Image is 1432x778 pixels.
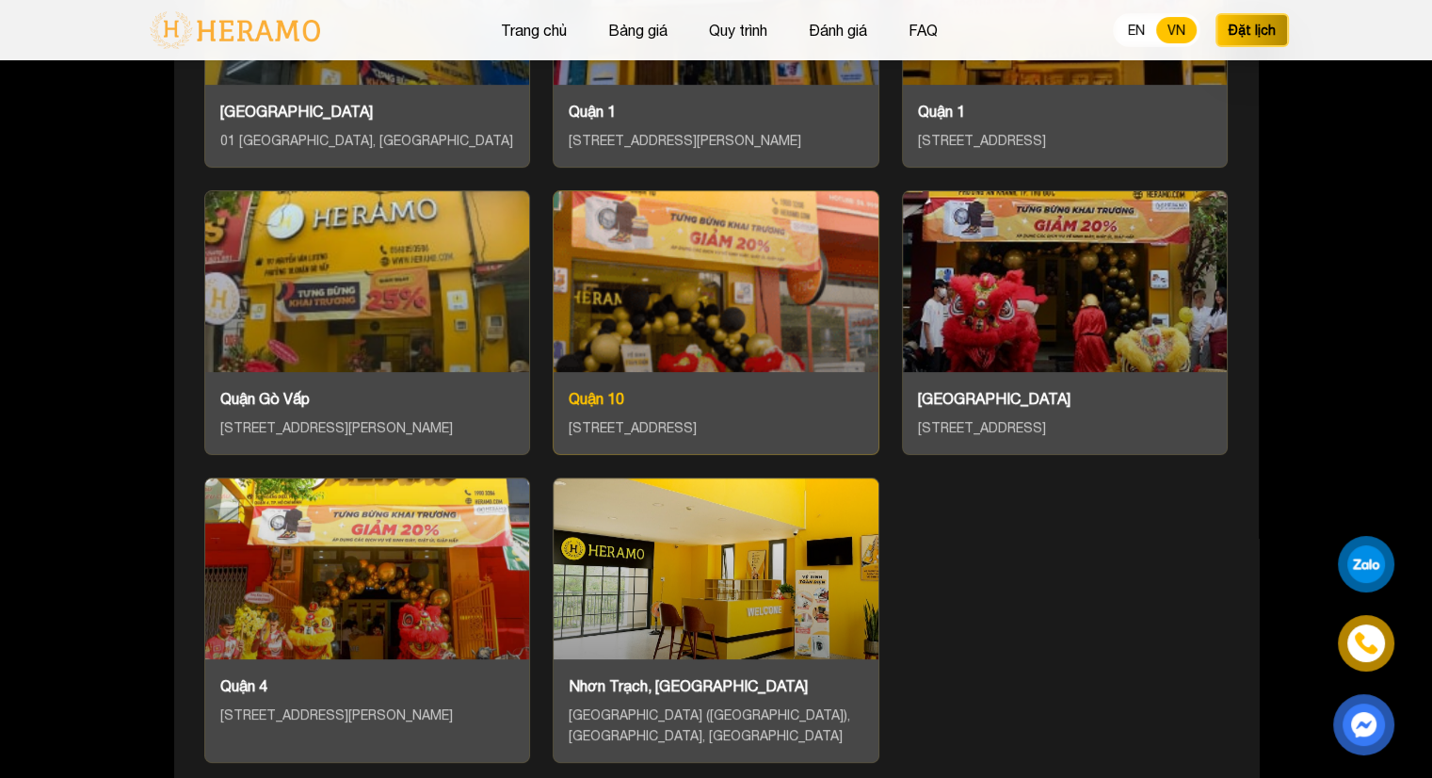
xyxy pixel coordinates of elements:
button: EN [1117,17,1156,43]
div: [GEOGRAPHIC_DATA] ([GEOGRAPHIC_DATA]), [GEOGRAPHIC_DATA], [GEOGRAPHIC_DATA] [569,705,863,748]
div: Quận Gò Vấp [220,387,515,410]
button: FAQ [903,18,943,42]
div: [GEOGRAPHIC_DATA] [220,100,515,122]
div: [STREET_ADDRESS] [918,130,1213,152]
div: [STREET_ADDRESS] [918,417,1213,439]
button: Trang chủ [495,18,572,42]
button: VN [1156,17,1197,43]
div: Nhơn Trạch, [GEOGRAPHIC_DATA] [569,674,863,697]
div: 01 [GEOGRAPHIC_DATA], [GEOGRAPHIC_DATA] [220,130,515,152]
a: phone-icon [1339,616,1392,670]
button: Đặt lịch [1215,13,1289,47]
div: [STREET_ADDRESS][PERSON_NAME] [569,130,863,152]
div: Quận 1 [918,100,1213,122]
div: Quận 10 [569,387,863,410]
button: Quy trình [703,18,773,42]
img: logo-with-text.png [144,10,326,50]
div: [STREET_ADDRESS] [569,417,863,439]
div: Quận 1 [569,100,863,122]
button: Đánh giá [803,18,873,42]
div: [GEOGRAPHIC_DATA] [918,387,1213,410]
button: Bảng giá [603,18,673,42]
div: Quận 4 [220,674,515,697]
img: phone-icon [1352,629,1381,657]
div: [STREET_ADDRESS][PERSON_NAME] [220,705,515,726]
div: [STREET_ADDRESS][PERSON_NAME] [220,417,515,439]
